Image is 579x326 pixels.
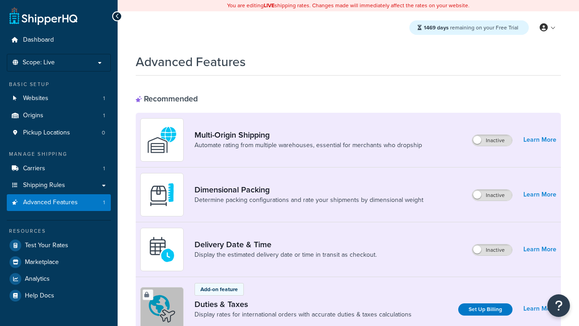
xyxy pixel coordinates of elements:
[103,95,105,102] span: 1
[195,196,423,205] a: Determine packing configurations and rate your shipments by dimensional weight
[7,125,111,141] a: Pickup Locations0
[195,310,412,319] a: Display rates for international orders with accurate duties & taxes calculations
[547,294,570,317] button: Open Resource Center
[523,188,556,201] a: Learn More
[7,160,111,177] a: Carriers1
[7,194,111,211] li: Advanced Features
[25,242,68,249] span: Test Your Rates
[424,24,518,32] span: remaining on your Free Trial
[7,90,111,107] li: Websites
[23,95,48,102] span: Websites
[523,134,556,146] a: Learn More
[195,250,377,259] a: Display the estimated delivery date or time in transit as checkout.
[264,1,275,10] b: LIVE
[7,125,111,141] li: Pickup Locations
[136,53,246,71] h1: Advanced Features
[23,112,43,120] span: Origins
[146,234,178,265] img: gfkeb5ejjkALwAAAABJRU5ErkJggg==
[424,24,449,32] strong: 1469 days
[23,36,54,44] span: Dashboard
[103,112,105,120] span: 1
[195,130,422,140] a: Multi-Origin Shipping
[136,94,198,104] div: Recommended
[23,59,55,67] span: Scope: Live
[472,135,512,146] label: Inactive
[200,285,238,293] p: Add-on feature
[7,177,111,194] a: Shipping Rules
[146,124,178,156] img: WatD5o0RtDAAAAAElFTkSuQmCC
[146,179,178,211] img: DTVBYsAAAAAASUVORK5CYII=
[7,81,111,88] div: Basic Setup
[25,275,50,283] span: Analytics
[7,32,111,48] a: Dashboard
[7,288,111,304] a: Help Docs
[7,227,111,235] div: Resources
[23,182,65,189] span: Shipping Rules
[7,107,111,124] a: Origins1
[23,129,70,137] span: Pickup Locations
[7,150,111,158] div: Manage Shipping
[103,199,105,206] span: 1
[7,194,111,211] a: Advanced Features1
[195,240,377,249] a: Delivery Date & Time
[7,160,111,177] li: Carriers
[458,303,513,316] a: Set Up Billing
[195,299,412,309] a: Duties & Taxes
[195,141,422,150] a: Automate rating from multiple warehouses, essential for merchants who dropship
[7,107,111,124] li: Origins
[25,292,54,300] span: Help Docs
[7,254,111,270] a: Marketplace
[7,271,111,287] a: Analytics
[25,259,59,266] span: Marketplace
[103,165,105,173] span: 1
[23,199,78,206] span: Advanced Features
[523,302,556,315] a: Learn More
[23,165,45,173] span: Carriers
[523,243,556,256] a: Learn More
[472,244,512,255] label: Inactive
[472,190,512,201] label: Inactive
[102,129,105,137] span: 0
[195,185,423,195] a: Dimensional Packing
[7,237,111,254] a: Test Your Rates
[7,90,111,107] a: Websites1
